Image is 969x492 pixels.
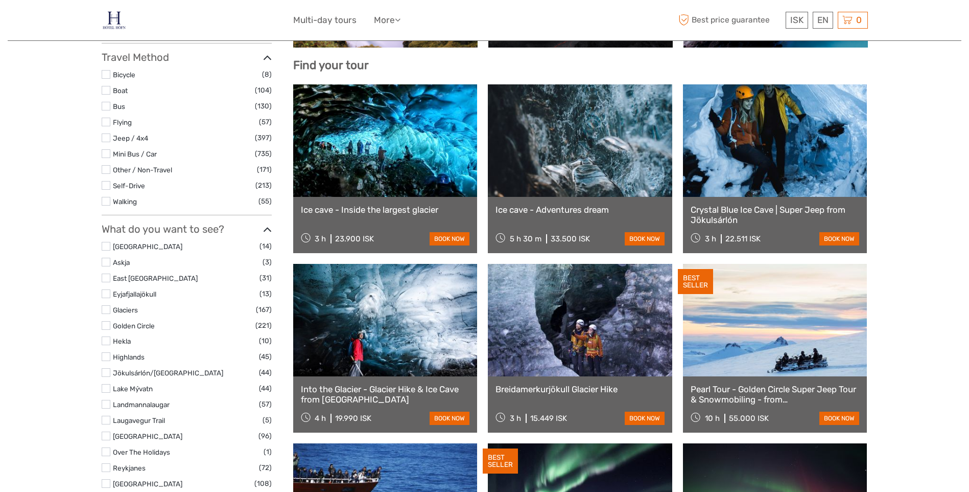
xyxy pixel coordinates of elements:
[510,414,521,423] span: 3 h
[113,118,132,126] a: Flying
[113,274,198,282] a: East [GEOGRAPHIC_DATA]
[113,258,130,266] a: Askja
[259,272,272,284] span: (31)
[678,269,713,295] div: BEST SELLER
[113,416,165,424] a: Laugavegur Trail
[255,320,272,331] span: (221)
[262,69,272,80] span: (8)
[430,232,469,245] a: book now
[530,414,567,423] div: 15.449 ISK
[705,234,716,243] span: 3 h
[293,13,357,28] a: Multi-day tours
[430,412,469,425] a: book now
[254,478,272,489] span: (108)
[691,205,860,226] a: Crystal Blue Ice Cave | Super Jeep from Jökulsárlón
[259,462,272,474] span: (72)
[264,446,272,458] span: (1)
[259,116,272,128] span: (57)
[259,367,272,378] span: (44)
[113,464,146,472] a: Reykjanes
[257,164,272,175] span: (171)
[256,304,272,316] span: (167)
[819,412,859,425] a: book now
[691,384,860,405] a: Pearl Tour - Golden Circle Super Jeep Tour & Snowmobiling - from [GEOGRAPHIC_DATA]
[113,86,128,95] a: Boat
[113,102,125,110] a: Bus
[263,414,272,426] span: (5)
[551,234,590,243] div: 33.500 ISK
[113,150,157,158] a: Mini Bus / Car
[725,234,761,243] div: 22.511 ISK
[293,58,369,72] b: Find your tour
[113,182,145,190] a: Self-Drive
[102,223,272,235] h3: What do you want to see?
[335,234,374,243] div: 23.900 ISK
[263,256,272,268] span: (3)
[855,15,863,25] span: 0
[259,335,272,347] span: (10)
[483,449,518,474] div: BEST SELLER
[259,383,272,394] span: (44)
[495,205,665,215] a: Ice cave - Adventures dream
[117,16,130,28] button: Open LiveChat chat widget
[705,414,720,423] span: 10 h
[258,430,272,442] span: (96)
[301,384,470,405] a: Into the Glacier - Glacier Hike & Ice Cave from [GEOGRAPHIC_DATA]
[113,432,182,440] a: [GEOGRAPHIC_DATA]
[14,18,115,26] p: We're away right now. Please check back later!
[113,242,182,251] a: [GEOGRAPHIC_DATA]
[258,195,272,207] span: (55)
[102,51,272,63] h3: Travel Method
[113,134,148,142] a: Jeep / 4x4
[495,384,665,394] a: Breidamerkurjökull Glacier Hike
[255,84,272,96] span: (104)
[113,369,223,377] a: Jökulsárlón/[GEOGRAPHIC_DATA]
[790,15,803,25] span: ISK
[113,197,137,206] a: Walking
[259,398,272,410] span: (57)
[813,12,833,29] div: EN
[113,306,138,314] a: Glaciers
[113,385,153,393] a: Lake Mývatn
[510,234,541,243] span: 5 h 30 m
[113,400,170,409] a: Landmannalaugar
[113,166,172,174] a: Other / Non-Travel
[315,234,326,243] span: 3 h
[301,205,470,215] a: Ice cave - Inside the largest glacier
[255,132,272,144] span: (397)
[819,232,859,245] a: book now
[255,100,272,112] span: (130)
[315,414,326,423] span: 4 h
[113,353,145,361] a: Highlands
[259,351,272,363] span: (45)
[625,412,665,425] a: book now
[113,71,135,79] a: Bicycle
[729,414,769,423] div: 55.000 ISK
[102,8,127,33] img: 686-49135f22-265b-4450-95ba-bc28a5d02e86_logo_small.jpg
[113,448,170,456] a: Over The Holidays
[625,232,665,245] a: book now
[374,13,400,28] a: More
[113,322,155,330] a: Golden Circle
[255,180,272,191] span: (213)
[113,480,182,488] a: [GEOGRAPHIC_DATA]
[259,240,272,252] span: (14)
[113,337,131,345] a: Hekla
[259,288,272,300] span: (13)
[255,148,272,160] span: (735)
[676,12,783,29] span: Best price guarantee
[335,414,371,423] div: 19.990 ISK
[113,290,156,298] a: Eyjafjallajökull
